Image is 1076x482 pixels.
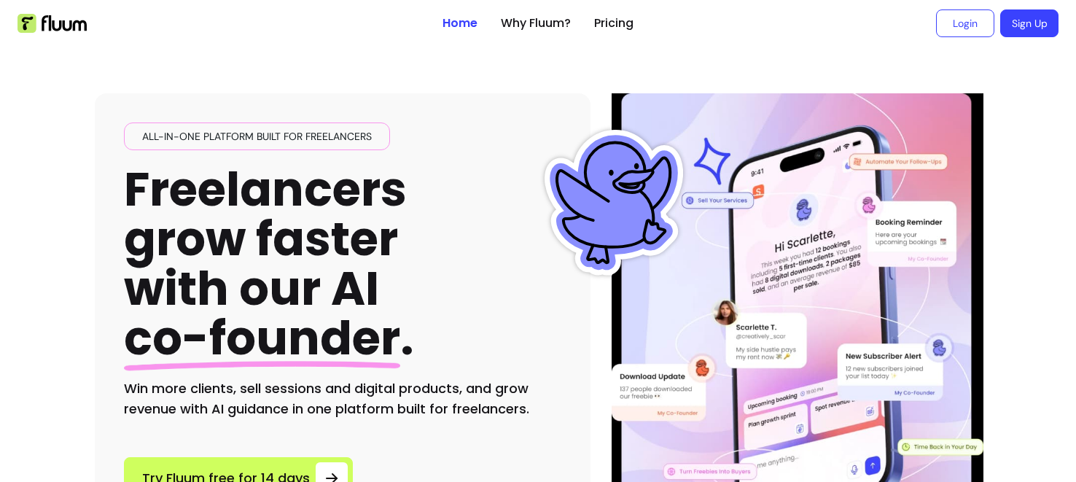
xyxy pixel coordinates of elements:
[936,9,994,37] a: Login
[124,378,561,419] h2: Win more clients, sell sessions and digital products, and grow revenue with AI guidance in one pl...
[136,129,378,144] span: All-in-one platform built for freelancers
[17,14,87,33] img: Fluum Logo
[124,306,400,370] span: co-founder
[501,15,571,32] a: Why Fluum?
[1000,9,1059,37] a: Sign Up
[541,130,687,276] img: Fluum Duck sticker
[594,15,633,32] a: Pricing
[443,15,477,32] a: Home
[124,165,414,364] h1: Freelancers grow faster with our AI .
